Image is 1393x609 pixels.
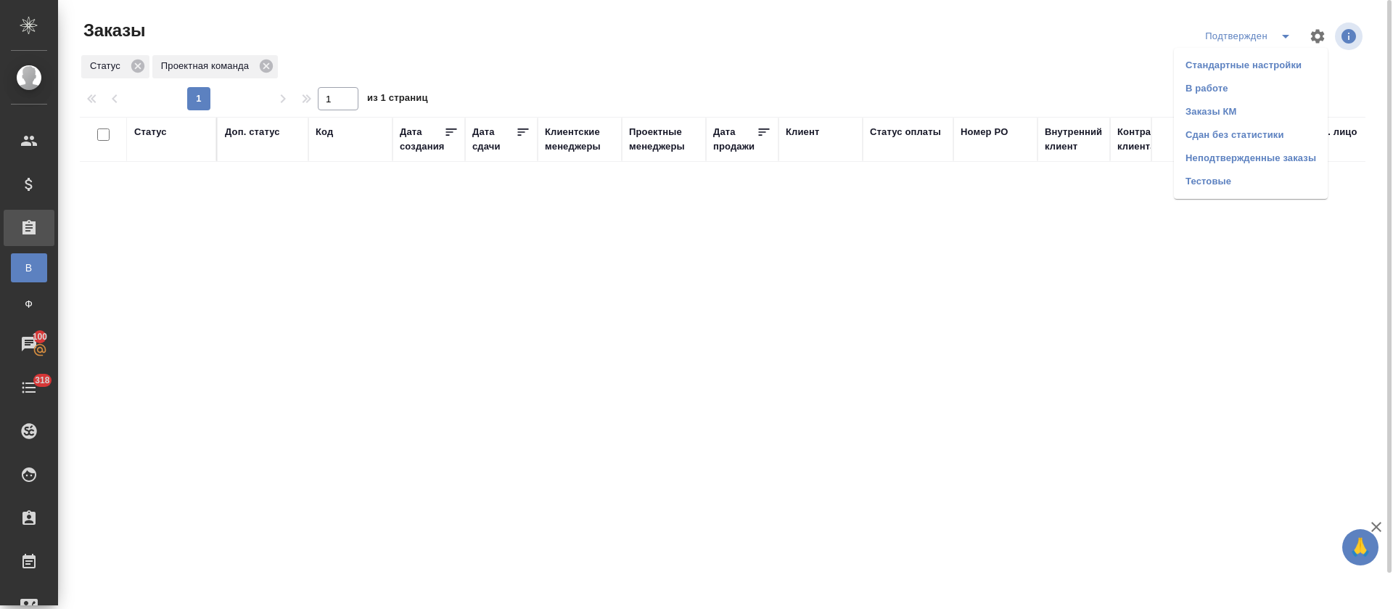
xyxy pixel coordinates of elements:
div: split button [1201,25,1300,48]
div: Статус [81,55,149,78]
div: Клиентские менеджеры [545,125,615,154]
a: 318 [4,369,54,406]
span: Настроить таблицу [1300,19,1335,54]
a: В [11,253,47,282]
div: Дата создания [400,125,444,154]
li: Стандартные настройки [1174,54,1328,77]
div: Проектная команда [152,55,278,78]
div: Статус [134,125,167,139]
div: Дата продажи [713,125,757,154]
span: Ф [18,297,40,311]
span: 318 [26,373,59,388]
p: Проектная команда [161,59,254,73]
li: Тестовые [1174,170,1328,193]
div: Код [316,125,333,139]
button: 🙏 [1342,529,1378,565]
a: 100 [4,326,54,362]
p: Статус [90,59,126,73]
li: Заказы КМ [1174,100,1328,123]
div: Проектные менеджеры [629,125,699,154]
a: Ф [11,290,47,319]
div: Доп. статус [225,125,280,139]
div: Клиент [786,125,819,139]
li: Неподтвержденные заказы [1174,147,1328,170]
span: из 1 страниц [367,89,428,110]
div: Контрагент клиента [1117,125,1187,154]
div: Статус оплаты [870,125,941,139]
li: В работе [1174,77,1328,100]
span: Посмотреть информацию [1335,23,1365,50]
span: 100 [24,330,57,344]
div: Дата сдачи [472,125,516,154]
div: Внутренний клиент [1045,125,1103,154]
span: Заказы [80,19,145,42]
li: Сдан без статистики [1174,123,1328,147]
span: 🙏 [1348,532,1373,563]
div: Номер PO [961,125,1008,139]
span: В [18,261,40,275]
